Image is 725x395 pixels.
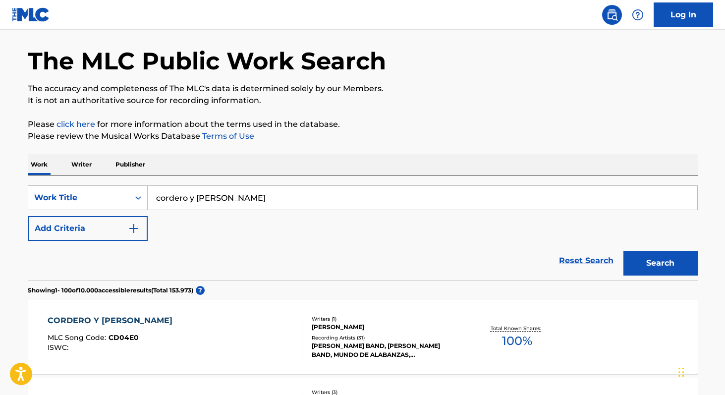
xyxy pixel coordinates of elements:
h1: The MLC Public Work Search [28,46,386,76]
p: Please review the Musical Works Database [28,130,698,142]
div: Writers ( 1 ) [312,315,461,323]
span: ISWC : [48,343,71,352]
div: Widget de chat [675,347,725,395]
div: Help [628,5,648,25]
form: Search Form [28,185,698,281]
a: CORDERO Y [PERSON_NAME]MLC Song Code:CD04E0ISWC:Writers (1)[PERSON_NAME]Recording Artists (31)[PE... [28,300,698,374]
div: Arrastar [678,357,684,387]
div: Work Title [34,192,123,204]
a: Log In [654,2,713,27]
iframe: Chat Widget [675,347,725,395]
img: 9d2ae6d4665cec9f34b9.svg [128,223,140,234]
p: Showing 1 - 100 of 10.000 accessible results (Total 153.973 ) [28,286,193,295]
div: [PERSON_NAME] BAND, [PERSON_NAME] BAND, MUNDO DE ALABANZAS, [PERSON_NAME] BAND, [PERSON_NAME] BAND [312,341,461,359]
img: help [632,9,644,21]
img: search [606,9,618,21]
div: [PERSON_NAME] [312,323,461,332]
p: Publisher [112,154,148,175]
p: Total Known Shares: [491,325,544,332]
a: click here [56,119,95,129]
img: MLC Logo [12,7,50,22]
p: The accuracy and completeness of The MLC's data is determined solely by our Members. [28,83,698,95]
a: Public Search [602,5,622,25]
p: Work [28,154,51,175]
p: Writer [68,154,95,175]
button: Search [623,251,698,276]
span: ? [196,286,205,295]
p: It is not an authoritative source for recording information. [28,95,698,107]
button: Add Criteria [28,216,148,241]
div: CORDERO Y [PERSON_NAME] [48,315,177,327]
a: Reset Search [554,250,618,272]
span: CD04E0 [109,333,139,342]
span: MLC Song Code : [48,333,109,342]
span: 100 % [502,332,532,350]
p: Please for more information about the terms used in the database. [28,118,698,130]
a: Terms of Use [200,131,254,141]
div: Recording Artists ( 31 ) [312,334,461,341]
